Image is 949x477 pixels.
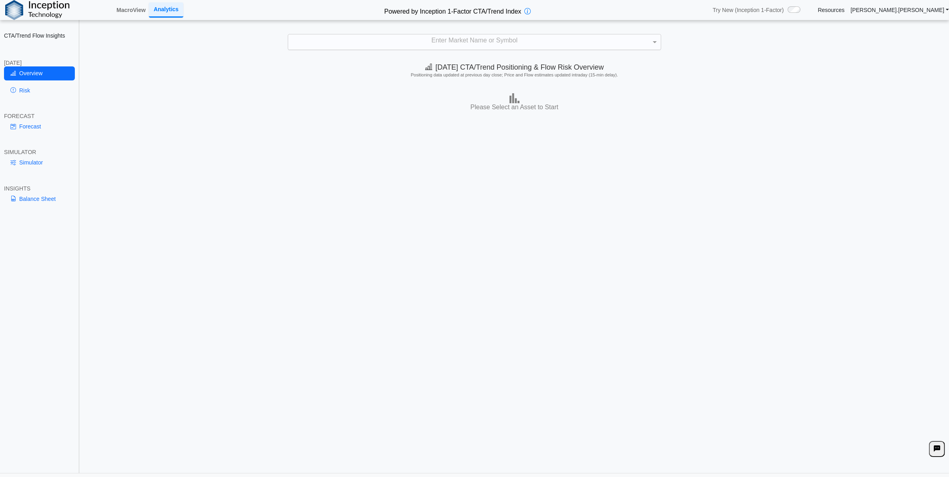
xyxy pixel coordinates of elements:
[4,156,75,169] a: Simulator
[149,2,183,17] a: Analytics
[4,66,75,80] a: Overview
[4,32,75,39] h2: CTA/Trend Flow Insights
[288,34,660,50] div: Enter Market Name or Symbol
[510,93,520,103] img: bar-chart.png
[713,6,784,14] span: Try New (Inception 1-Factor)
[4,84,75,97] a: Risk
[381,4,524,16] h2: Powered by Inception 1-Factor CTA/Trend Index
[818,6,845,14] a: Resources
[4,192,75,206] a: Balance Sheet
[4,120,75,133] a: Forecast
[113,3,149,17] a: MacroView
[4,59,75,66] div: [DATE]
[82,103,947,112] h3: Please Select an Asset to Start
[4,185,75,192] div: INSIGHTS
[4,112,75,120] div: FORECAST
[84,72,945,78] h5: Positioning data updated at previous day close; Price and Flow estimates updated intraday (15-min...
[4,148,75,156] div: SIMULATOR
[425,63,604,71] span: [DATE] CTA/Trend Positioning & Flow Risk Overview
[851,6,949,14] a: [PERSON_NAME].[PERSON_NAME]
